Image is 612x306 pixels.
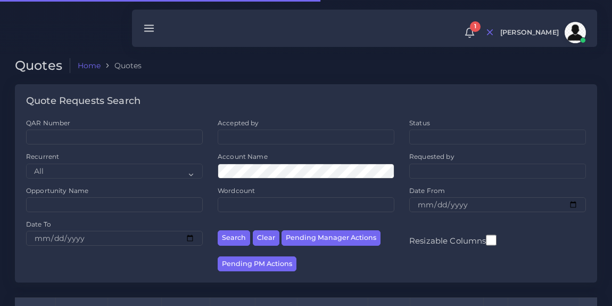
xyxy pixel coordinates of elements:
label: Wordcount [218,186,255,195]
label: Resizable Columns [409,233,497,247]
button: Clear [253,230,279,246]
h4: Quote Requests Search [26,95,140,107]
label: Recurrent [26,152,59,161]
span: 1 [470,21,481,32]
img: avatar [565,22,586,43]
a: [PERSON_NAME]avatar [495,22,590,43]
input: Resizable Columns [486,233,497,247]
button: Pending PM Actions [218,256,296,272]
label: QAR Number [26,118,70,127]
label: Status [409,118,430,127]
a: Home [78,60,101,71]
button: Search [218,230,250,246]
a: 1 [460,27,479,38]
span: [PERSON_NAME] [500,29,559,36]
li: Quotes [101,60,142,71]
label: Accepted by [218,118,259,127]
label: Opportunity Name [26,186,88,195]
label: Requested by [409,152,454,161]
label: Date From [409,186,445,195]
label: Account Name [218,152,268,161]
button: Pending Manager Actions [282,230,381,246]
h2: Quotes [15,58,70,74]
label: Date To [26,220,51,229]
